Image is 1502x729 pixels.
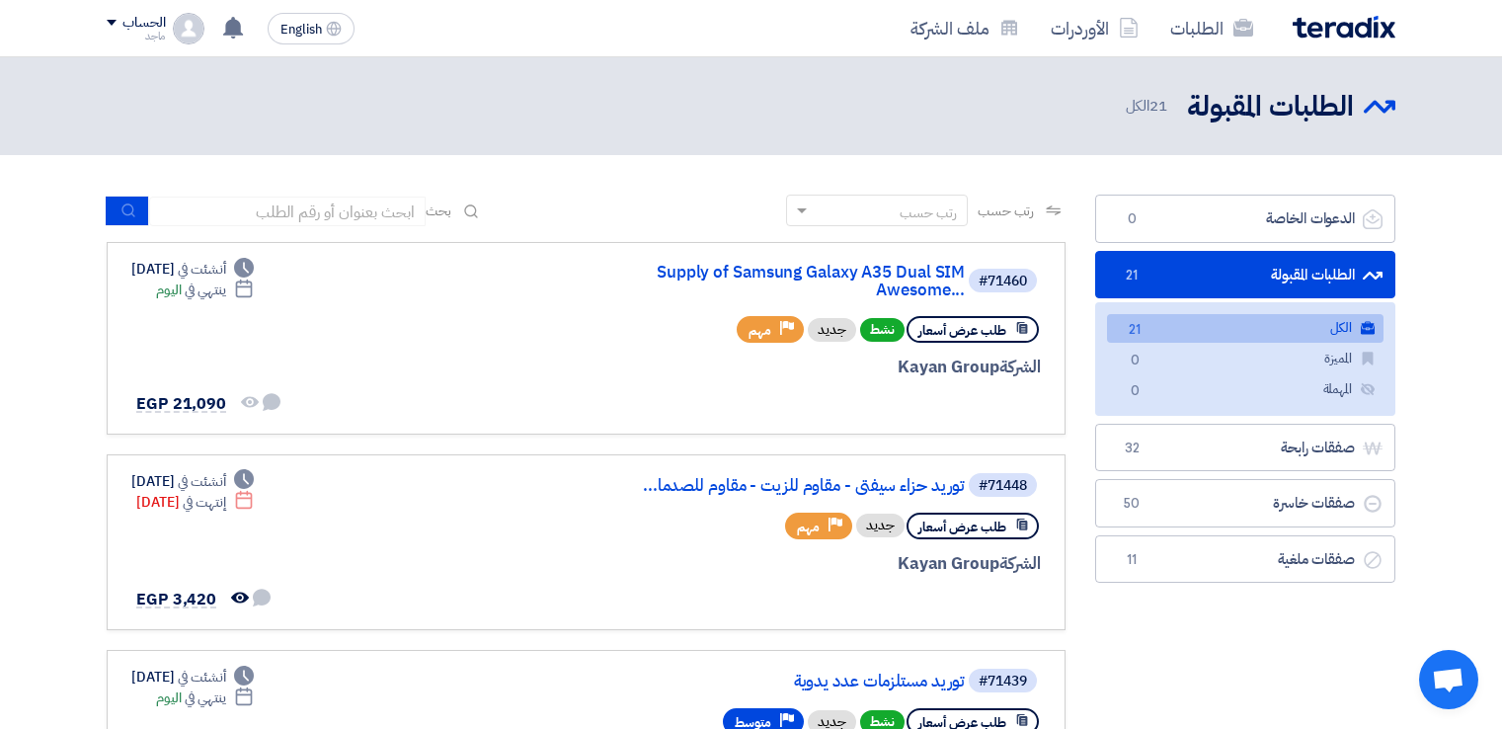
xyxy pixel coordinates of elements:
div: #71448 [979,479,1027,493]
span: 21 [1123,320,1146,341]
a: صفقات خاسرة50 [1095,479,1395,527]
span: رتب حسب [978,201,1034,221]
span: 21 [1149,95,1167,117]
div: #71439 [979,675,1027,688]
span: بحث [426,201,451,221]
div: اليوم [156,280,254,300]
span: الشركة [999,355,1042,379]
span: أنشئت في [178,259,225,280]
a: المهملة [1107,375,1383,404]
div: الحساب [122,15,165,32]
div: جديد [856,514,905,537]
div: Kayan Group [566,355,1041,380]
span: إنتهت في [183,492,225,513]
span: 50 [1120,494,1144,514]
div: [DATE] [131,667,254,688]
span: English [280,23,322,37]
div: رتب حسب [900,202,957,223]
a: المميزة [1107,345,1383,373]
div: [DATE] [131,471,254,492]
a: الطلبات [1154,5,1269,51]
span: أنشئت في [178,667,225,688]
span: ينتهي في [185,688,225,708]
span: طلب عرض أسعار [918,321,1006,340]
div: جديد [808,318,856,342]
div: ماجد [107,31,165,41]
a: صفقات ملغية11 [1095,535,1395,584]
span: 0 [1123,381,1146,402]
div: [DATE] [136,492,254,513]
a: توريد حزاء سيفتى - مقاوم للزيت - مقاوم للصدما... [570,477,965,495]
a: الكل [1107,314,1383,343]
span: ينتهي في [185,280,225,300]
button: English [268,13,355,44]
span: 21 [1120,266,1144,285]
span: الشركة [999,551,1042,576]
a: الدعوات الخاصة0 [1095,195,1395,243]
h2: الطلبات المقبولة [1187,88,1354,126]
a: Supply of Samsung Galaxy A35 Dual SIM Awesome... [570,264,965,299]
input: ابحث بعنوان أو رقم الطلب [149,197,426,226]
span: نشط [860,318,905,342]
a: الأوردرات [1035,5,1154,51]
a: صفقات رابحة32 [1095,424,1395,472]
div: اليوم [156,688,254,708]
a: توريد مستلزمات عدد يدوية [570,673,965,690]
span: EGP 3,420 [136,588,216,611]
span: أنشئت في [178,471,225,492]
div: #71460 [979,275,1027,288]
a: الطلبات المقبولة21 [1095,251,1395,299]
span: EGP 21,090 [136,392,226,416]
span: طلب عرض أسعار [918,518,1006,536]
span: 0 [1123,351,1146,371]
a: ملف الشركة [895,5,1035,51]
span: 11 [1120,550,1144,570]
img: Teradix logo [1293,16,1395,39]
span: 0 [1120,209,1144,229]
span: مهم [749,321,771,340]
span: مهم [797,518,820,536]
span: الكل [1126,95,1171,118]
div: [DATE] [131,259,254,280]
div: Open chat [1419,650,1478,709]
img: profile_test.png [173,13,204,44]
span: 32 [1120,439,1144,458]
div: Kayan Group [566,551,1041,577]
